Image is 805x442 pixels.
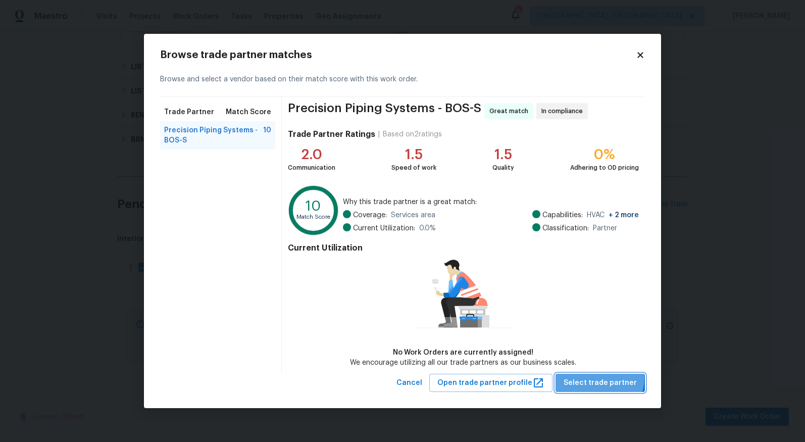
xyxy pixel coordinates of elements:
[296,214,330,220] text: Match Score
[489,106,532,116] span: Great match
[593,223,617,233] span: Partner
[343,197,639,207] span: Why this trade partner is a great match:
[542,210,583,220] span: Capabilities:
[160,62,645,97] div: Browse and select a vendor based on their match score with this work order.
[353,210,387,220] span: Coverage:
[306,199,321,213] text: 10
[263,125,271,145] span: 10
[391,150,436,160] div: 1.5
[542,223,589,233] span: Classification:
[288,243,639,253] h4: Current Utilization
[429,374,552,392] button: Open trade partner profile
[288,103,481,119] span: Precision Piping Systems - BOS-S
[350,348,576,358] div: No Work Orders are currently assigned!
[288,163,335,173] div: Communication
[288,129,375,139] h4: Trade Partner Ratings
[353,223,415,233] span: Current Utilization:
[160,50,636,60] h2: Browse trade partner matches
[541,106,587,116] span: In compliance
[288,150,335,160] div: 2.0
[556,374,645,392] button: Select trade partner
[164,107,214,117] span: Trade Partner
[350,358,576,368] div: We encourage utilizing all our trade partners as our business scales.
[375,129,383,139] div: |
[164,125,263,145] span: Precision Piping Systems - BOS-S
[564,377,637,389] span: Select trade partner
[391,210,435,220] span: Services area
[391,163,436,173] div: Speed of work
[419,223,436,233] span: 0.0 %
[396,377,422,389] span: Cancel
[570,150,639,160] div: 0%
[226,107,271,117] span: Match Score
[492,150,514,160] div: 1.5
[587,210,639,220] span: HVAC
[570,163,639,173] div: Adhering to OD pricing
[383,129,442,139] div: Based on 2 ratings
[609,212,639,219] span: + 2 more
[492,163,514,173] div: Quality
[437,377,544,389] span: Open trade partner profile
[392,374,426,392] button: Cancel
